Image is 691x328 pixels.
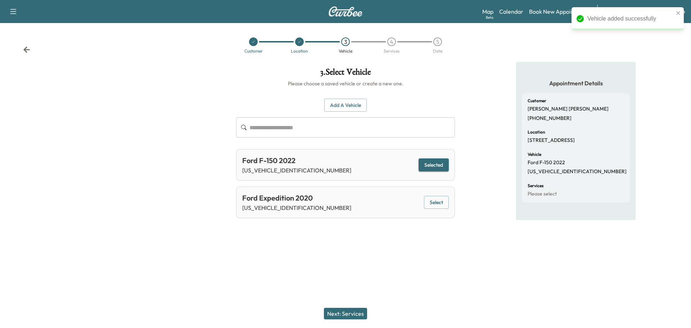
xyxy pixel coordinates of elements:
h6: Customer [528,99,546,103]
a: Calendar [499,7,523,16]
div: Services [384,49,399,53]
div: Vehicle [339,49,352,53]
p: Please select [528,191,557,197]
div: Ford F-150 2022 [242,155,351,166]
div: Ford Expedition 2020 [242,193,351,203]
div: 5 [433,37,442,46]
div: Customer [244,49,263,53]
p: [STREET_ADDRESS] [528,137,575,144]
p: Ford F-150 2022 [528,159,565,166]
a: Book New Appointment [529,7,590,16]
p: [US_VEHICLE_IDENTIFICATION_NUMBER] [242,166,351,175]
button: Add a Vehicle [324,99,367,112]
h5: Appointment Details [522,79,630,87]
button: Next: Services [324,308,367,319]
h6: Location [528,130,545,134]
h6: Vehicle [528,152,541,157]
button: Select [424,196,449,209]
div: Vehicle added successfully [587,14,674,23]
div: 3 [341,37,350,46]
div: 4 [387,37,396,46]
img: Curbee Logo [328,6,363,17]
button: Selected [419,158,449,172]
h1: 3 . Select Vehicle [236,68,455,80]
button: close [676,10,681,16]
p: [US_VEHICLE_IDENTIFICATION_NUMBER] [242,203,351,212]
a: MapBeta [482,7,493,16]
p: [US_VEHICLE_IDENTIFICATION_NUMBER] [528,169,627,175]
h6: Please choose a saved vehicle or create a new one. [236,80,455,87]
div: Beta [486,15,493,20]
div: Location [291,49,308,53]
div: Back [23,46,30,53]
h6: Services [528,184,543,188]
div: Date [433,49,442,53]
p: [PERSON_NAME] [PERSON_NAME] [528,106,609,112]
p: [PHONE_NUMBER] [528,115,572,122]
